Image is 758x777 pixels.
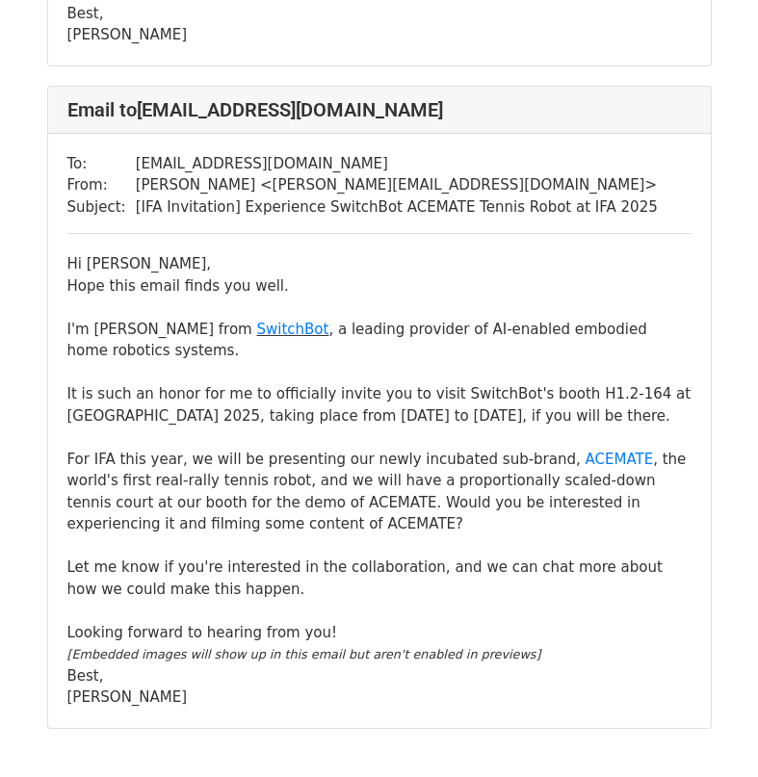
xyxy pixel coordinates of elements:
[136,174,658,196] td: [PERSON_NAME] < [PERSON_NAME][EMAIL_ADDRESS][DOMAIN_NAME] >
[67,174,136,196] td: From:
[67,647,541,661] em: [Embedded images will show up in this email but aren't enabled in previews]
[136,153,658,175] td: [EMAIL_ADDRESS][DOMAIN_NAME]
[67,196,136,219] td: Subject:
[256,321,328,338] a: SwitchBot
[67,98,692,121] h4: Email to [EMAIL_ADDRESS][DOMAIN_NAME]
[67,153,136,175] td: To:
[67,253,692,709] div: Hi [PERSON_NAME], Hope this email finds you well. I'm [PERSON_NAME] from , a leading provider of ...
[662,685,758,777] iframe: Chat Widget
[136,196,658,219] td: [IFA Invitation] Experience SwitchBot ACEMATE Tennis Robot at IFA 2025
[662,685,758,777] div: 聊天小组件
[586,451,654,468] a: ACEMATE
